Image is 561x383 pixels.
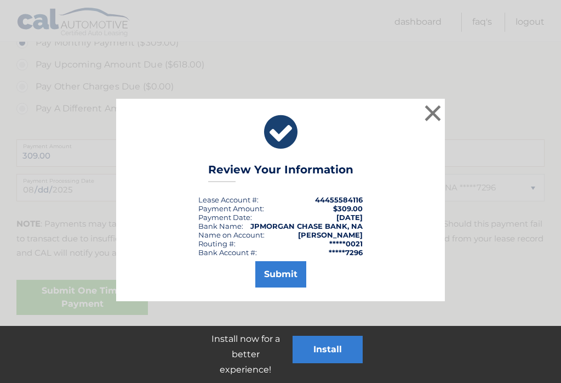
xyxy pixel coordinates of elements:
[198,230,265,239] div: Name on Account:
[198,222,243,230] div: Bank Name:
[250,222,363,230] strong: JPMORGAN CHASE BANK, NA
[198,195,259,204] div: Lease Account #:
[336,213,363,222] span: [DATE]
[198,213,252,222] div: :
[198,213,250,222] span: Payment Date
[298,230,363,239] strong: [PERSON_NAME]
[198,204,264,213] div: Payment Amount:
[255,261,306,288] button: Submit
[422,102,444,124] button: ×
[198,248,257,257] div: Bank Account #:
[293,336,363,363] button: Install
[333,204,363,213] span: $309.00
[198,239,236,248] div: Routing #:
[198,331,293,378] p: Install now for a better experience!
[315,195,363,204] strong: 44455584116
[208,163,353,182] h3: Review Your Information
